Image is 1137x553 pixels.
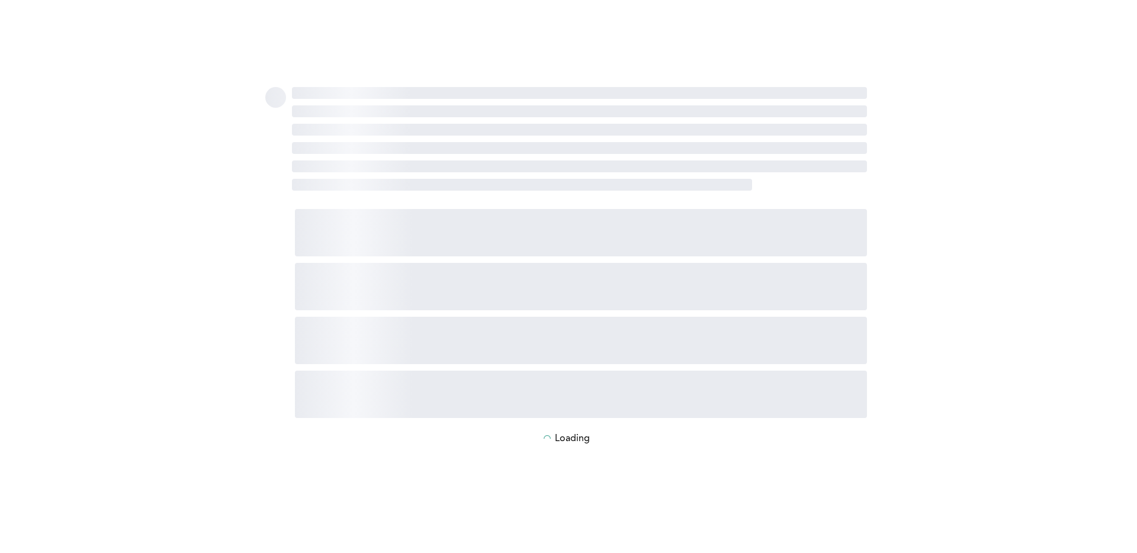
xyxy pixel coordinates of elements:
span: ‌ [292,87,867,99]
span: ‌ [265,87,286,108]
span: ‌ [295,209,867,256]
span: ‌ [295,317,867,364]
span: ‌ [292,105,867,117]
span: ‌ [292,142,867,154]
p: Loading [555,433,590,444]
span: ‌ [292,179,752,191]
span: ‌ [292,124,867,136]
span: ‌ [295,263,867,310]
span: ‌ [295,371,867,418]
span: ‌ [292,160,867,172]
